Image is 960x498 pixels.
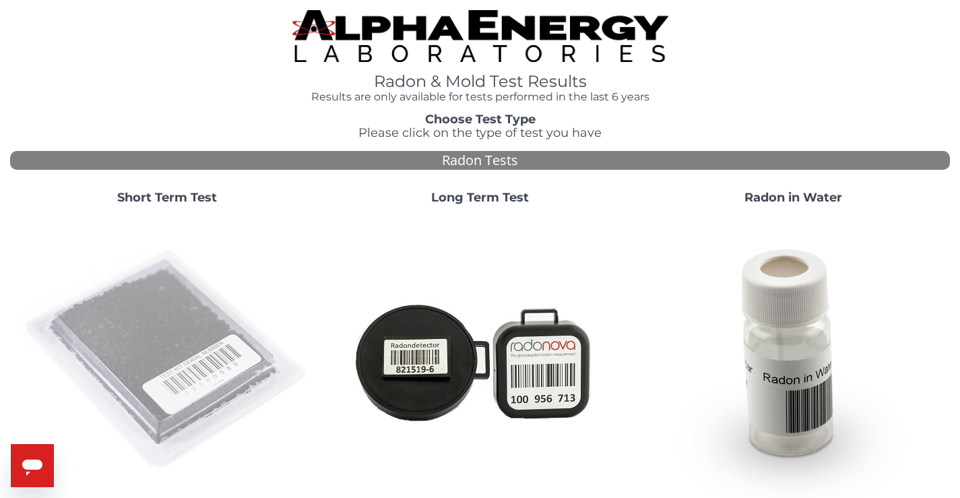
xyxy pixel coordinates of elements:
h4: Results are only available for tests performed in the last 6 years [292,91,668,103]
strong: Radon in Water [744,190,842,205]
strong: Long Term Test [431,190,529,205]
iframe: Button to launch messaging window [11,444,54,487]
h1: Radon & Mold Test Results [292,73,668,90]
div: Radon Tests [10,151,950,170]
span: Please click on the type of test you have [358,125,602,140]
strong: Choose Test Type [425,112,536,127]
strong: Short Term Test [117,190,217,205]
img: TightCrop.jpg [292,10,668,62]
